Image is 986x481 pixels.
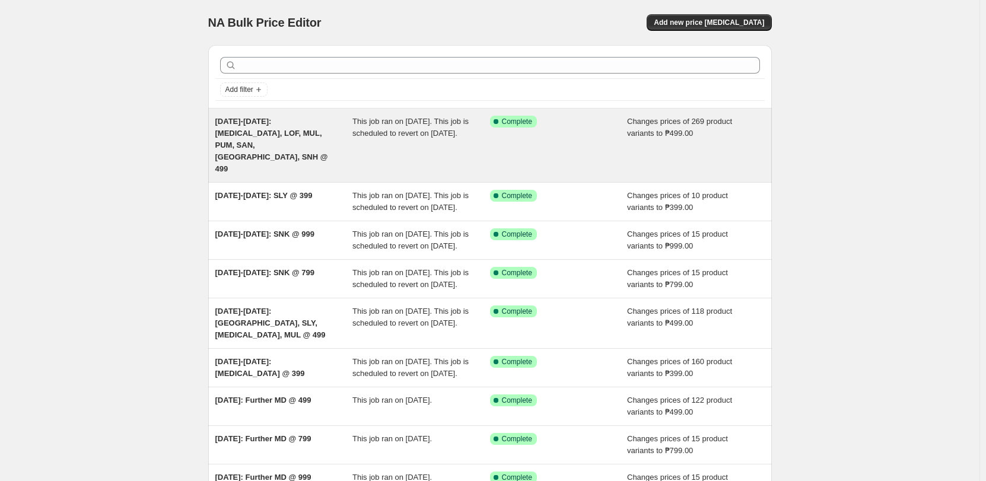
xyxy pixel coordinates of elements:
[502,191,532,200] span: Complete
[627,117,732,138] span: Changes prices of 269 product variants to ₱499.00
[627,434,728,455] span: Changes prices of 15 product variants to ₱799.00
[352,117,469,138] span: This job ran on [DATE]. This job is scheduled to revert on [DATE].
[215,434,311,443] span: [DATE]: Further MD @ 799
[352,268,469,289] span: This job ran on [DATE]. This job is scheduled to revert on [DATE].
[627,396,732,416] span: Changes prices of 122 product variants to ₱499.00
[627,268,728,289] span: Changes prices of 15 product variants to ₱799.00
[352,307,469,327] span: This job ran on [DATE]. This job is scheduled to revert on [DATE].
[215,307,326,339] span: [DATE]-[DATE]: [GEOGRAPHIC_DATA], SLY, [MEDICAL_DATA], MUL @ 499
[627,191,728,212] span: Changes prices of 10 product variants to ₱399.00
[352,396,432,404] span: This job ran on [DATE].
[215,117,328,173] span: [DATE]-[DATE]: [MEDICAL_DATA], LOF, MUL, PUM, SAN, [GEOGRAPHIC_DATA], SNH @ 499
[502,307,532,316] span: Complete
[215,396,311,404] span: [DATE]: Further MD @ 499
[352,191,469,212] span: This job ran on [DATE]. This job is scheduled to revert on [DATE].
[352,230,469,250] span: This job ran on [DATE]. This job is scheduled to revert on [DATE].
[215,230,314,238] span: [DATE]-[DATE]: SNK @ 999
[502,434,532,444] span: Complete
[502,268,532,278] span: Complete
[654,18,764,27] span: Add new price [MEDICAL_DATA]
[627,307,732,327] span: Changes prices of 118 product variants to ₱499.00
[352,357,469,378] span: This job ran on [DATE]. This job is scheduled to revert on [DATE].
[208,16,322,29] span: NA Bulk Price Editor
[502,230,532,239] span: Complete
[502,117,532,126] span: Complete
[352,434,432,443] span: This job ran on [DATE].
[215,268,314,277] span: [DATE]-[DATE]: SNK @ 799
[215,357,305,378] span: [DATE]-[DATE]: [MEDICAL_DATA] @ 399
[647,14,771,31] button: Add new price [MEDICAL_DATA]
[225,85,253,94] span: Add filter
[627,357,732,378] span: Changes prices of 160 product variants to ₱399.00
[627,230,728,250] span: Changes prices of 15 product variants to ₱999.00
[215,191,313,200] span: [DATE]-[DATE]: SLY @ 399
[502,396,532,405] span: Complete
[502,357,532,367] span: Complete
[220,82,268,97] button: Add filter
